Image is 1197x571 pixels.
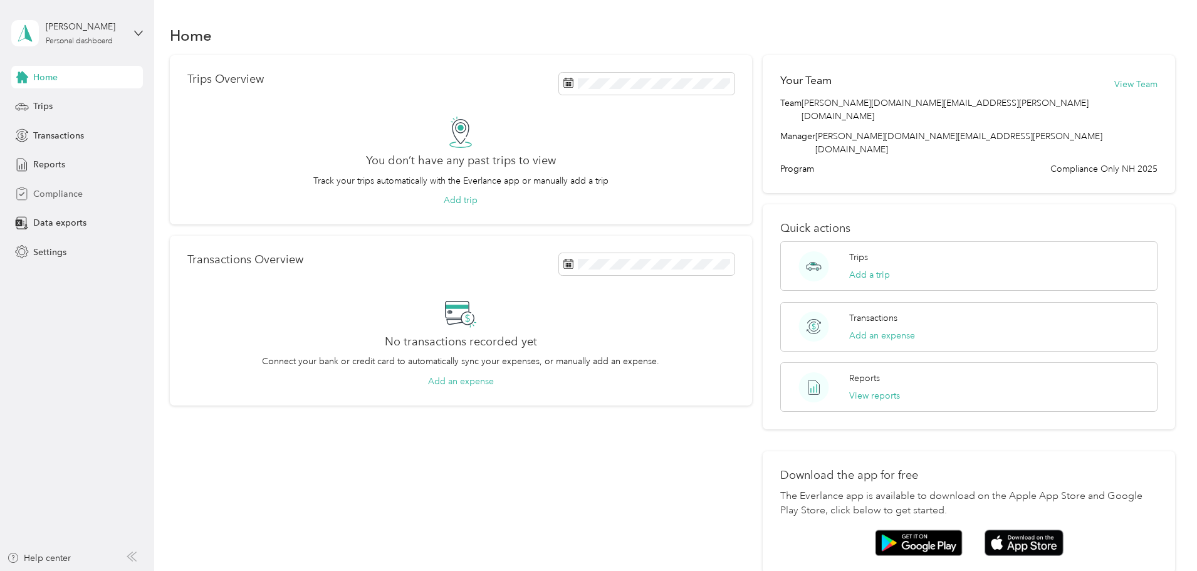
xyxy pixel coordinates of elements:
[170,29,212,42] h1: Home
[849,372,880,385] p: Reports
[780,130,815,156] span: Manager
[46,38,113,45] div: Personal dashboard
[7,552,71,565] button: Help center
[444,194,478,207] button: Add trip
[385,335,537,348] h2: No transactions recorded yet
[33,100,53,113] span: Trips
[1127,501,1197,571] iframe: Everlance-gr Chat Button Frame
[849,251,868,264] p: Trips
[33,246,66,259] span: Settings
[780,162,814,175] span: Program
[849,329,915,342] button: Add an expense
[187,73,264,86] p: Trips Overview
[780,222,1158,235] p: Quick actions
[33,71,58,84] span: Home
[985,530,1064,557] img: App store
[262,355,659,368] p: Connect your bank or credit card to automatically sync your expenses, or manually add an expense.
[815,131,1102,155] span: [PERSON_NAME][DOMAIN_NAME][EMAIL_ADDRESS][PERSON_NAME][DOMAIN_NAME]
[187,253,303,266] p: Transactions Overview
[33,129,84,142] span: Transactions
[875,530,963,556] img: Google play
[33,187,83,201] span: Compliance
[1050,162,1158,175] span: Compliance Only NH 2025
[802,97,1158,123] span: [PERSON_NAME][DOMAIN_NAME][EMAIL_ADDRESS][PERSON_NAME][DOMAIN_NAME]
[313,174,609,187] p: Track your trips automatically with the Everlance app or manually add a trip
[849,389,900,402] button: View reports
[849,312,897,325] p: Transactions
[428,375,494,388] button: Add an expense
[849,268,890,281] button: Add a trip
[780,469,1158,482] p: Download the app for free
[46,20,124,33] div: [PERSON_NAME]
[780,73,832,88] h2: Your Team
[33,216,86,229] span: Data exports
[780,97,802,123] span: Team
[366,154,556,167] h2: You don’t have any past trips to view
[1114,78,1158,91] button: View Team
[780,489,1158,519] p: The Everlance app is available to download on the Apple App Store and Google Play Store, click be...
[33,158,65,171] span: Reports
